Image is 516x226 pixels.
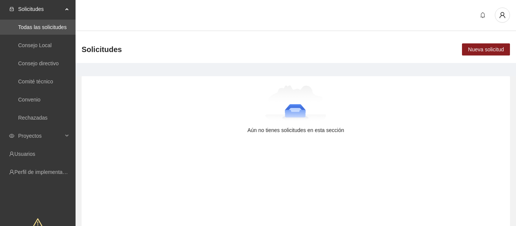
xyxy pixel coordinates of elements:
a: Usuarios [14,151,35,157]
div: Aún no tienes solicitudes en esta sección [94,126,498,134]
a: Todas las solicitudes [18,24,66,30]
span: Solicitudes [82,43,122,55]
span: bell [477,12,488,18]
button: bell [477,9,489,21]
span: user [495,12,510,18]
span: Proyectos [18,128,63,143]
a: Perfil de implementadora [14,169,73,175]
a: Convenio [18,97,40,103]
span: Solicitudes [18,2,63,17]
a: Comité técnico [18,78,53,85]
button: user [495,8,510,23]
img: Aún no tienes solicitudes en esta sección [265,85,327,123]
a: Consejo directivo [18,60,59,66]
span: eye [9,133,14,138]
button: Nueva solicitud [462,43,510,55]
span: Nueva solicitud [468,45,504,54]
a: Consejo Local [18,42,52,48]
a: Rechazadas [18,115,48,121]
span: inbox [9,6,14,12]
